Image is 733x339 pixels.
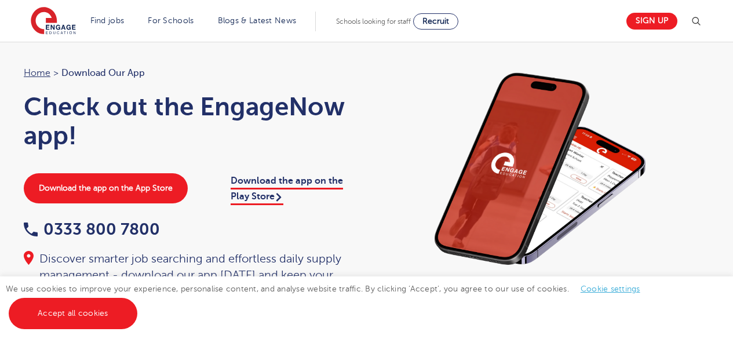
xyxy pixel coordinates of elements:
a: Sign up [626,13,677,30]
a: Home [24,68,50,78]
span: > [53,68,59,78]
a: Accept all cookies [9,298,137,329]
a: Cookie settings [581,285,640,293]
a: Recruit [413,13,458,30]
div: Discover smarter job searching and effortless daily supply management - download our app [DATE] a... [24,251,355,300]
a: 0333 800 7800 [24,220,160,238]
a: Download the app on the Play Store [231,176,343,205]
a: For Schools [148,16,194,25]
a: Find jobs [90,16,125,25]
span: We use cookies to improve your experience, personalise content, and analyse website traffic. By c... [6,285,652,318]
a: Download the app on the App Store [24,173,188,203]
span: Schools looking for staff [336,17,411,25]
img: Engage Education [31,7,76,36]
nav: breadcrumb [24,65,355,81]
a: Blogs & Latest News [218,16,297,25]
h1: Check out the EngageNow app! [24,92,355,150]
span: Download our app [61,65,145,81]
span: Recruit [422,17,449,25]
